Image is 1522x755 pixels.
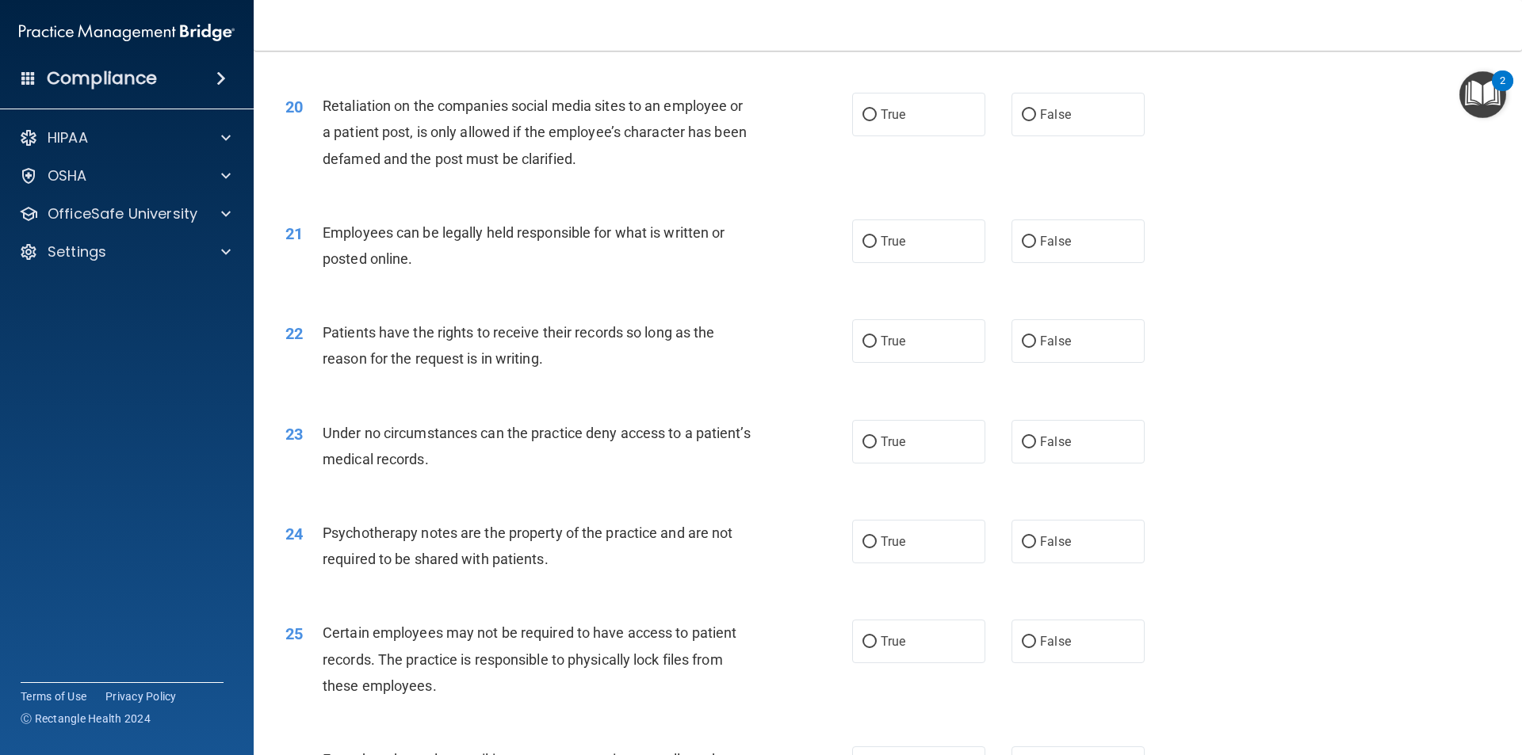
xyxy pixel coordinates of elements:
[1459,71,1506,118] button: Open Resource Center, 2 new notifications
[48,128,88,147] p: HIPAA
[881,334,905,349] span: True
[881,634,905,649] span: True
[1040,107,1071,122] span: False
[881,534,905,549] span: True
[285,324,303,343] span: 22
[21,711,151,726] span: Ⓒ Rectangle Health 2024
[323,224,725,267] span: Employees can be legally held responsible for what is written or posted online.
[48,242,106,261] p: Settings
[1040,334,1071,349] span: False
[323,524,732,567] span: Psychotherapy notes are the property of the practice and are not required to be shared with patie...
[285,425,303,444] span: 23
[1022,109,1036,121] input: False
[1040,634,1071,649] span: False
[1040,534,1071,549] span: False
[881,234,905,249] span: True
[285,224,303,243] span: 21
[323,324,714,367] span: Patients have the rights to receive their records so long as the reason for the request is in wri...
[1040,234,1071,249] span: False
[881,434,905,449] span: True
[19,166,231,185] a: OSHA
[1022,536,1036,548] input: False
[1500,81,1505,101] div: 2
[19,128,231,147] a: HIPAA
[1022,636,1036,648] input: False
[862,437,877,448] input: True
[105,688,177,704] a: Privacy Policy
[285,524,303,543] span: 24
[285,97,303,116] span: 20
[1022,336,1036,348] input: False
[19,204,231,223] a: OfficeSafe University
[862,536,877,548] input: True
[1022,236,1036,248] input: False
[285,624,303,643] span: 25
[323,624,736,693] span: Certain employees may not be required to have access to patient records. The practice is responsi...
[47,67,157,90] h4: Compliance
[862,236,877,248] input: True
[1443,646,1503,706] iframe: Drift Widget Chat Controller
[21,688,86,704] a: Terms of Use
[862,636,877,648] input: True
[862,336,877,348] input: True
[323,97,747,166] span: Retaliation on the companies social media sites to an employee or a patient post, is only allowed...
[1040,434,1071,449] span: False
[881,107,905,122] span: True
[48,166,87,185] p: OSHA
[1022,437,1036,448] input: False
[19,242,231,261] a: Settings
[48,204,197,223] p: OfficeSafe University
[19,17,235,48] img: PMB logo
[323,425,751,467] span: Under no circumstances can the practice deny access to a patient’s medical records.
[862,109,877,121] input: True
